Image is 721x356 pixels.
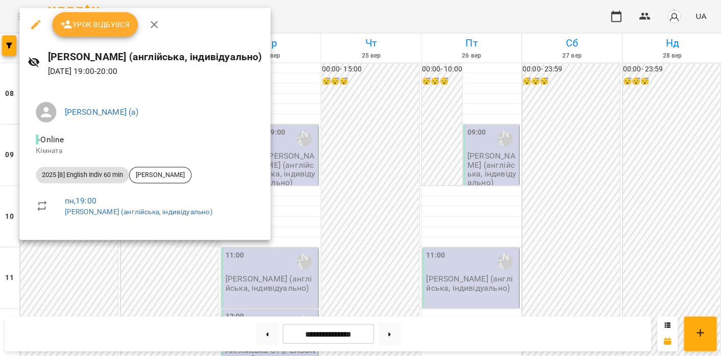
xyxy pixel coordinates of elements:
[130,170,191,179] span: [PERSON_NAME]
[49,49,262,65] h6: [PERSON_NAME] (англійська, індивідуально)
[61,18,131,31] span: Урок відбувся
[53,12,139,37] button: Урок відбувся
[130,166,192,183] div: [PERSON_NAME]
[37,134,67,144] span: - Online
[37,170,130,179] span: 2025 [8] English Indiv 60 min
[65,207,213,215] a: [PERSON_NAME] (англійська, індивідуально)
[49,65,262,77] p: [DATE] 19:00 - 20:00
[37,145,254,156] p: Кімната
[65,195,97,205] a: пн , 19:00
[65,107,139,116] a: [PERSON_NAME] (а)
